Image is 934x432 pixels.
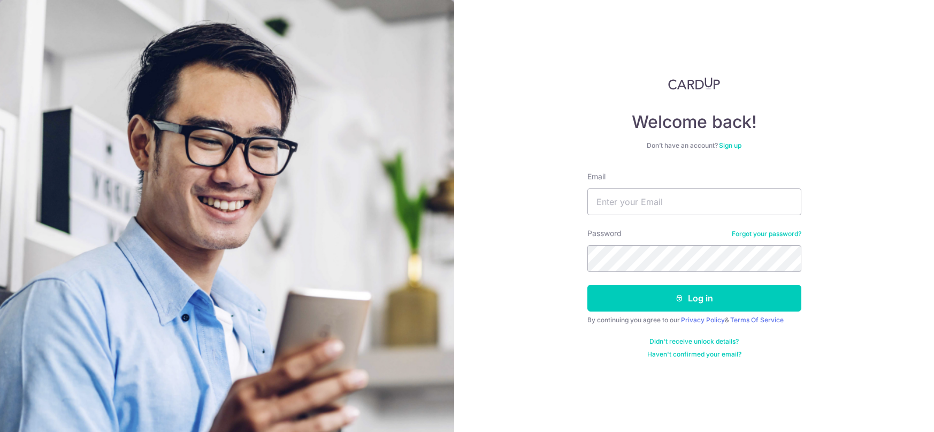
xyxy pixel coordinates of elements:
[587,285,801,312] button: Log in
[732,230,801,238] a: Forgot your password?
[587,111,801,133] h4: Welcome back!
[587,188,801,215] input: Enter your Email
[587,141,801,150] div: Don’t have an account?
[587,171,606,182] label: Email
[668,77,721,90] img: CardUp Logo
[730,316,784,324] a: Terms Of Service
[719,141,741,149] a: Sign up
[647,350,741,359] a: Haven't confirmed your email?
[587,228,622,239] label: Password
[681,316,725,324] a: Privacy Policy
[649,337,739,346] a: Didn't receive unlock details?
[587,316,801,324] div: By continuing you agree to our &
